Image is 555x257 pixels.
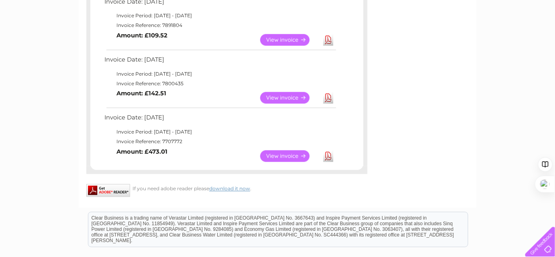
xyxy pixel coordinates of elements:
[260,92,319,104] a: View
[102,127,337,137] td: Invoice Period: [DATE] - [DATE]
[502,34,521,40] a: Contact
[528,34,547,40] a: Log out
[434,34,451,40] a: Energy
[116,148,167,155] b: Amount: £473.01
[102,112,337,127] td: Invoice Date: [DATE]
[116,32,167,39] b: Amount: £109.52
[102,21,337,30] td: Invoice Reference: 7891804
[102,54,337,69] td: Invoice Date: [DATE]
[116,90,166,97] b: Amount: £142.51
[323,92,333,104] a: Download
[102,69,337,79] td: Invoice Period: [DATE] - [DATE]
[86,184,367,192] div: If you need adobe reader please .
[209,186,250,192] a: download it now
[414,34,429,40] a: Water
[456,34,480,40] a: Telecoms
[19,21,60,45] img: logo.png
[102,79,337,88] td: Invoice Reference: 7800435
[485,34,497,40] a: Blog
[102,137,337,146] td: Invoice Reference: 7707772
[404,4,459,14] a: 0333 014 3131
[260,34,319,46] a: View
[102,11,337,21] td: Invoice Period: [DATE] - [DATE]
[323,150,333,162] a: Download
[260,150,319,162] a: View
[323,34,333,46] a: Download
[88,4,468,39] div: Clear Business is a trading name of Verastar Limited (registered in [GEOGRAPHIC_DATA] No. 3667643...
